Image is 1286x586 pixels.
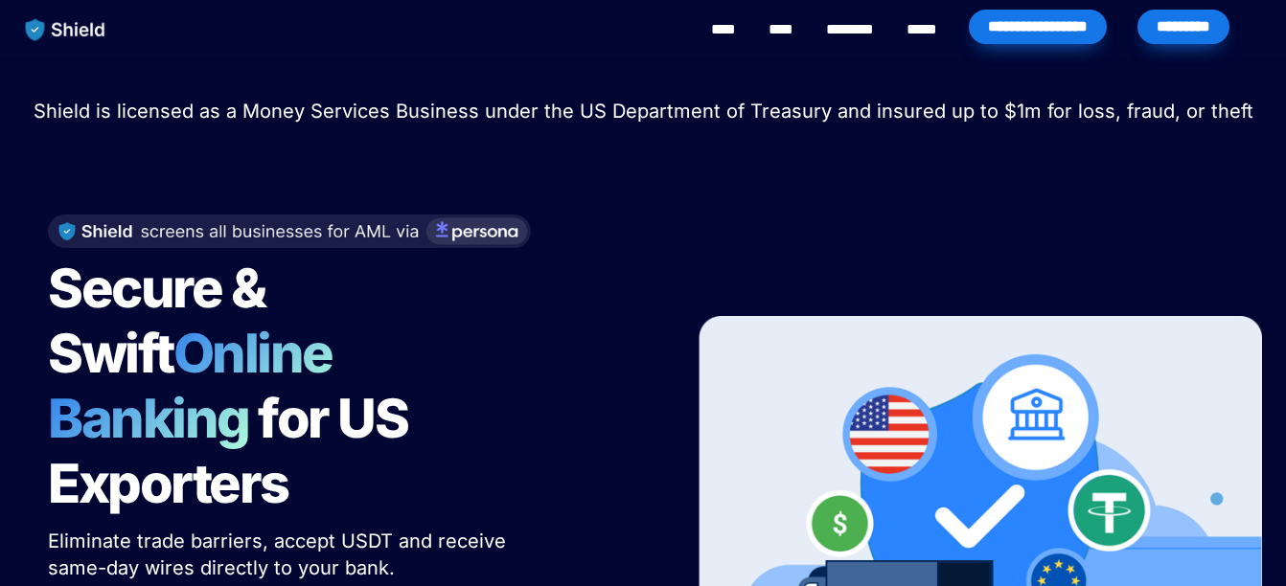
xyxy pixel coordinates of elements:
span: for US Exporters [48,386,417,516]
span: Shield is licensed as a Money Services Business under the US Department of Treasury and insured u... [34,100,1253,123]
img: website logo [16,10,115,50]
span: Secure & Swift [48,256,274,386]
span: Eliminate trade barriers, accept USDT and receive same-day wires directly to your bank. [48,530,512,579]
span: Online Banking [48,321,352,451]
